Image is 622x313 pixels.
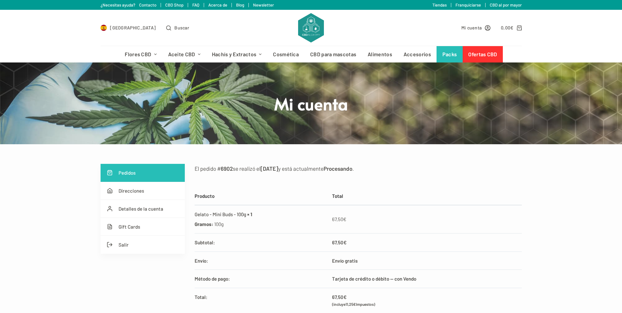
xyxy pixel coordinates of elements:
[101,236,185,254] a: Salir
[353,302,356,306] span: €
[461,24,482,31] span: Mi cuenta
[195,252,329,270] th: Envío:
[189,93,434,114] h1: Mi cuenta
[463,46,503,62] a: Ofertas CBD
[195,233,329,252] th: Subtotal:
[332,301,522,308] small: (incluye Impuestos)
[328,270,521,288] td: Tarjeta de crédito o débito — con Vendo
[101,164,185,182] a: Pedidos
[174,24,189,31] span: Buscar
[247,211,252,217] strong: × 1
[328,187,521,205] th: Total
[332,294,347,300] span: 67,50
[343,216,346,222] span: €
[305,46,362,62] a: CBD para mascotas
[101,2,156,8] a: ¿Necesitas ayuda? Contacto
[195,187,329,205] th: Producto
[101,200,185,218] a: Detalles de la cuenta
[490,2,522,8] a: CBD al por mayor
[236,2,244,8] a: Blog
[192,2,199,8] a: FAQ
[101,182,185,200] a: Direcciones
[208,2,227,8] a: Acerca de
[332,216,346,222] bdi: 67,50
[345,302,356,306] span: 11,25
[432,2,447,8] a: Tiendas
[253,2,274,8] a: Newsletter
[166,24,189,31] button: Abrir formulario de búsqueda
[332,239,347,245] span: 67,50
[101,24,156,31] a: Select Country
[510,25,513,30] span: €
[328,252,521,270] td: Envío gratis
[437,46,463,62] a: Packs
[267,46,305,62] a: Cosmética
[343,294,347,300] span: €
[195,288,329,313] th: Total:
[501,24,521,31] a: Carro de compra
[324,165,352,172] mark: Procesando
[501,25,514,30] bdi: 0,00
[221,165,233,172] mark: 6902
[362,46,398,62] a: Alimentos
[214,220,224,228] p: 100g
[343,239,347,245] span: €
[261,165,278,172] mark: [DATE]
[398,46,437,62] a: Accesorios
[206,46,267,62] a: Hachís y Extractos
[101,25,107,31] img: ES Flag
[101,218,185,236] a: Gift Cards
[195,164,522,173] p: El pedido # se realizó el y está actualmente .
[195,211,246,217] a: Gelato - Mini Buds - 100g
[119,46,162,62] a: Flores CBD
[165,2,183,8] a: CBD Shop
[455,2,481,8] a: Franquiciarse
[195,221,213,227] strong: Gramos:
[119,46,503,62] nav: Menú de cabecera
[195,270,329,288] th: Método de pago:
[110,24,156,31] span: [GEOGRAPHIC_DATA]
[162,46,206,62] a: Aceite CBD
[461,24,491,31] a: Mi cuenta
[298,13,324,43] img: CBD Alchemy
